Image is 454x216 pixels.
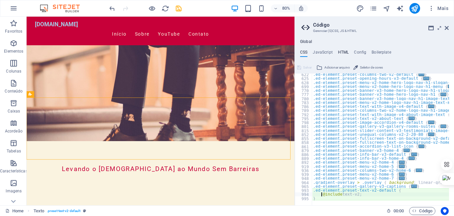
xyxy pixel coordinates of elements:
p: Caixas [8,108,20,114]
button: reload [161,4,169,12]
span: ... [399,172,405,176]
h6: 80% [281,4,291,12]
i: Publicar [411,5,418,12]
i: Páginas (Ctrl+Alt+S) [370,5,377,12]
i: Design (Ctrl+Alt+Y) [356,5,364,12]
div: 993 [295,188,312,192]
button: Clique aqui para sair do modo de visualização e continuar editando [148,4,156,12]
div: 879 [295,148,312,152]
i: Recarregar página [162,5,169,12]
div: 965 [295,184,312,188]
div: 919 [295,164,312,168]
button: text_generator [396,4,404,12]
div: 801 [295,124,312,128]
i: Navegador [383,5,391,12]
span: ... [404,148,410,152]
span: ... [428,132,434,136]
span: ... [418,144,424,148]
div: 892 [295,160,312,164]
h4: JavaScript [313,50,332,57]
div: 795 [295,116,312,120]
h2: Código [313,22,449,28]
span: Adicionar arquivo [324,64,350,72]
button: navigator [383,4,391,12]
button: 80% [271,4,294,12]
div: 889 [295,156,312,160]
i: Desfazer: Adicionar elemento (Ctrl+Z) [108,5,116,12]
span: ... [411,152,417,156]
div: 798 [295,120,312,124]
button: Adicionar arquivo [315,64,351,72]
div: 855 [295,136,312,140]
div: 964 [295,180,312,184]
h6: Tempo de sessão [387,207,404,215]
p: Elementos [4,49,23,54]
i: AI Writer [396,5,404,12]
a: Clique para cancelar a seleção. Clique duas vezes para abrir as Páginas [5,207,24,215]
p: Conteúdo [5,89,23,94]
p: Imagens [6,188,22,194]
button: pages [370,4,378,12]
h3: Gerenciar (S)CSS, JS & HTML [313,28,435,34]
div: 994 [295,192,312,196]
p: Acordeão [5,128,23,134]
span: ... [418,73,424,76]
h4: HTML [338,50,349,57]
h4: Global [300,39,312,45]
div: 622 [295,73,312,77]
div: 625 [295,77,312,81]
span: ... [440,124,446,128]
button: publish [409,3,420,14]
div: 939 [295,172,312,176]
span: Mais [428,5,448,12]
span: ... [440,93,446,96]
h4: CSS [300,50,307,57]
div: 699 [295,85,312,89]
button: save [174,4,182,12]
span: ... [411,184,417,188]
span: ... [428,120,434,124]
span: ... [409,156,415,160]
button: Código [409,207,435,215]
div: 783 [295,101,312,105]
span: ... [399,176,405,180]
button: Usercentrics [441,207,449,215]
div: 995 [295,196,312,200]
div: 948 [295,176,312,180]
div: 861 [295,144,312,148]
h4: Boilerplate [372,50,391,57]
span: ... [423,77,429,80]
span: ... [409,116,415,120]
span: ... [399,160,405,164]
span: Código [412,207,432,215]
button: design [356,4,364,12]
p: Colunas [6,69,21,74]
button: Seletor de cores [352,64,384,72]
p: Favoritos [5,29,22,34]
div: 936 [295,168,312,172]
button: undo [108,4,116,12]
p: Tabelas [7,148,21,154]
div: 777 [295,93,312,97]
img: Editor Logo [38,4,88,12]
div: 792 [295,112,312,116]
div: 770 [295,89,312,93]
span: ... [416,168,422,172]
span: 00 00 [394,207,404,215]
span: Clique para selecionar. Clique duas vezes para editar [34,207,44,215]
div: 789 [295,108,312,112]
span: ... [399,164,405,168]
button: Mais [425,3,451,14]
div: 786 [295,105,312,108]
div: 780 [295,97,312,101]
span: Seletor de cores [360,64,383,72]
span: . preset-text-v2-default [47,207,80,215]
i: Salvar (Ctrl+S) [175,5,182,12]
div: 886 [295,152,312,156]
div: 858 [295,140,312,144]
span: ... [428,105,434,108]
i: Ao redimensionar, ajusta automaticamente o nível de zoom para caber no dispositivo escolhido. [298,5,304,11]
nav: breadcrumb [34,207,86,215]
div: 628 [295,81,312,85]
h4: Config [354,50,366,57]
